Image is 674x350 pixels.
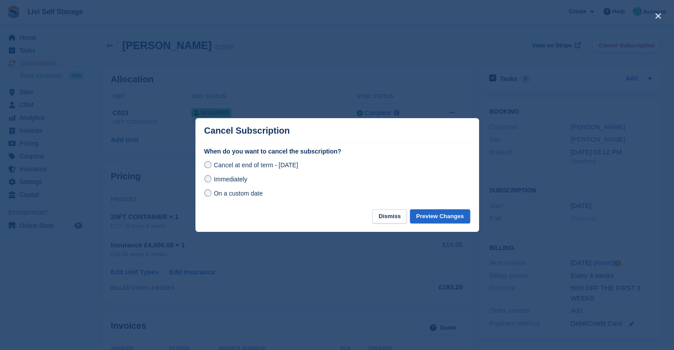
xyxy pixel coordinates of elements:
[214,176,247,183] span: Immediately
[204,189,211,196] input: On a custom date
[651,9,665,23] button: close
[204,175,211,182] input: Immediately
[204,147,470,156] label: When do you want to cancel the subscription?
[204,161,211,168] input: Cancel at end of term - [DATE]
[214,190,263,197] span: On a custom date
[372,209,407,224] button: Dismiss
[204,126,290,136] p: Cancel Subscription
[214,162,298,169] span: Cancel at end of term - [DATE]
[410,209,470,224] button: Preview Changes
